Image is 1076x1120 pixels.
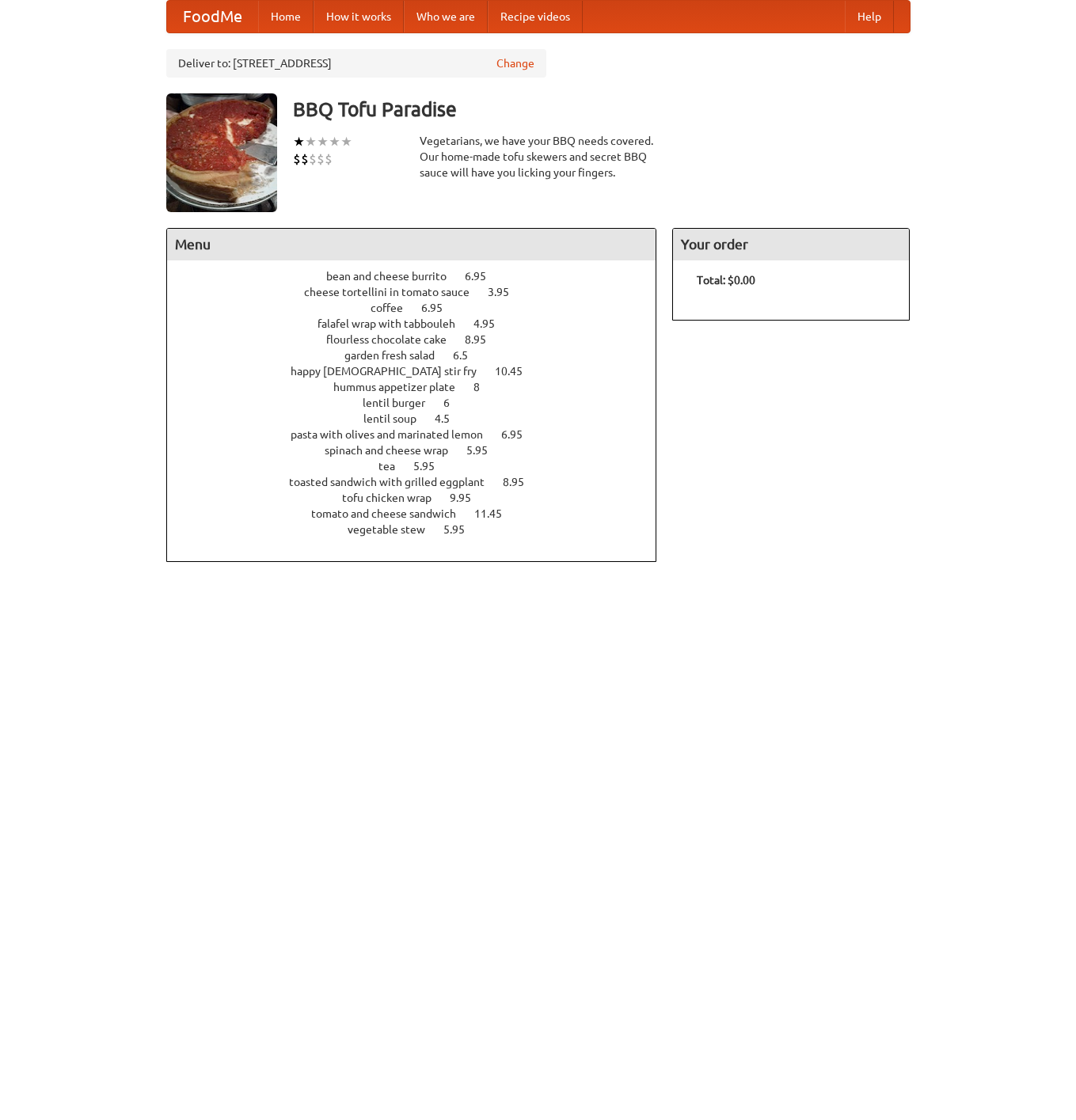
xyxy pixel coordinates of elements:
[317,133,329,150] li: ★
[474,507,518,520] span: 11.45
[326,270,515,283] a: bean and cheese burrito 6.95
[673,229,909,260] h4: Your order
[325,150,333,168] li: $
[166,49,546,78] div: Deliver to: [STREET_ADDRESS]
[325,444,464,457] span: spinach and cheese wrap
[258,1,314,32] a: Home
[348,523,494,536] a: vegetable stew 5.95
[166,93,277,212] img: angular.jpg
[371,302,472,314] a: coffee 6.95
[421,302,458,314] span: 6.95
[473,381,496,393] span: 8
[363,397,479,409] a: lentil burger 6
[291,428,499,441] span: pasta with olives and marinated lemon
[465,270,502,283] span: 6.95
[845,1,894,32] a: Help
[378,460,464,473] a: tea 5.95
[488,1,583,32] a: Recipe videos
[488,286,525,298] span: 3.95
[344,349,497,362] a: garden fresh salad 6.5
[453,349,484,362] span: 6.5
[363,412,479,425] a: lentil soup 4.5
[289,476,553,488] a: toasted sandwich with grilled eggplant 8.95
[293,133,305,150] li: ★
[317,150,325,168] li: $
[291,365,492,378] span: happy [DEMOGRAPHIC_DATA] stir fry
[291,365,552,378] a: happy [DEMOGRAPHIC_DATA] stir fry 10.45
[348,523,441,536] span: vegetable stew
[329,133,340,150] li: ★
[465,333,502,346] span: 8.95
[326,333,515,346] a: flourless chocolate cake 8.95
[293,150,301,168] li: $
[314,1,404,32] a: How it works
[501,428,538,441] span: 6.95
[305,133,317,150] li: ★
[317,317,524,330] a: falafel wrap with tabbouleh 4.95
[435,412,466,425] span: 4.5
[333,381,509,393] a: hummus appetizer plate 8
[340,133,352,150] li: ★
[466,444,504,457] span: 5.95
[333,381,471,393] span: hummus appetizer plate
[413,460,451,473] span: 5.95
[450,492,487,504] span: 9.95
[697,274,755,287] b: Total: $0.00
[311,507,472,520] span: tomato and cheese sandwich
[326,270,462,283] span: bean and cheese burrito
[167,229,656,260] h4: Menu
[311,507,531,520] a: tomato and cheese sandwich 11.45
[443,523,481,536] span: 5.95
[344,349,451,362] span: garden fresh salad
[378,460,411,473] span: tea
[420,133,657,180] div: Vegetarians, we have your BBQ needs covered. Our home-made tofu skewers and secret BBQ sauce will...
[325,444,517,457] a: spinach and cheese wrap 5.95
[473,317,511,330] span: 4.95
[363,397,441,409] span: lentil burger
[443,397,466,409] span: 6
[404,1,488,32] a: Who we are
[309,150,317,168] li: $
[293,93,911,125] h3: BBQ Tofu Paradise
[495,365,538,378] span: 10.45
[342,492,500,504] a: tofu chicken wrap 9.95
[291,428,552,441] a: pasta with olives and marinated lemon 6.95
[326,333,462,346] span: flourless chocolate cake
[304,286,485,298] span: cheese tortellini in tomato sauce
[363,412,432,425] span: lentil soup
[167,1,258,32] a: FoodMe
[503,476,540,488] span: 8.95
[342,492,447,504] span: tofu chicken wrap
[304,286,538,298] a: cheese tortellini in tomato sauce 3.95
[301,150,309,168] li: $
[371,302,419,314] span: coffee
[317,317,471,330] span: falafel wrap with tabbouleh
[496,55,534,71] a: Change
[289,476,500,488] span: toasted sandwich with grilled eggplant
